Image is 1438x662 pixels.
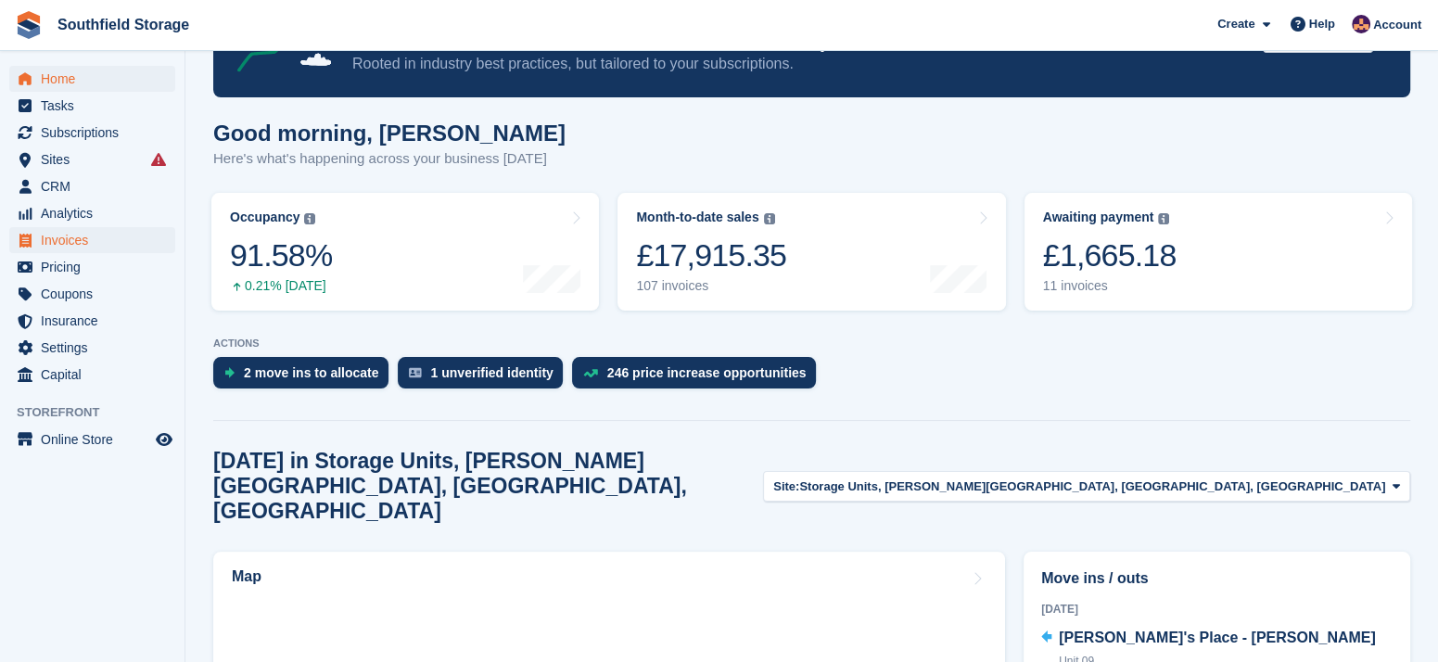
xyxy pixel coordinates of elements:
[1352,15,1370,33] img: Sharon Law
[230,236,332,274] div: 91.58%
[1059,630,1376,645] span: [PERSON_NAME]'s Place - [PERSON_NAME]
[213,148,566,170] p: Here's what's happening across your business [DATE]
[1043,278,1177,294] div: 11 invoices
[9,281,175,307] a: menu
[41,281,152,307] span: Coupons
[1041,567,1393,590] h2: Move ins / outs
[9,66,175,92] a: menu
[41,120,152,146] span: Subscriptions
[9,200,175,226] a: menu
[15,11,43,39] img: stora-icon-8386f47178a22dfd0bd8f6a31ec36ba5ce8667c1dd55bd0f319d3a0aa187defe.svg
[41,254,152,280] span: Pricing
[1309,15,1335,33] span: Help
[9,93,175,119] a: menu
[41,200,152,226] span: Analytics
[1217,15,1254,33] span: Create
[50,9,197,40] a: Southfield Storage
[213,337,1410,350] p: ACTIONS
[9,120,175,146] a: menu
[617,193,1005,311] a: Month-to-date sales £17,915.35 107 invoices
[41,66,152,92] span: Home
[211,193,599,311] a: Occupancy 91.58% 0.21% [DATE]
[41,308,152,334] span: Insurance
[41,426,152,452] span: Online Store
[1158,213,1169,224] img: icon-info-grey-7440780725fd019a000dd9b08b2336e03edf1995a4989e88bcd33f0948082b44.svg
[9,146,175,172] a: menu
[636,278,786,294] div: 107 invoices
[232,568,261,585] h2: Map
[41,362,152,388] span: Capital
[9,254,175,280] a: menu
[9,227,175,253] a: menu
[409,367,422,378] img: verify_identity-adf6edd0f0f0b5bbfe63781bf79b02c33cf7c696d77639b501bdc392416b5a36.svg
[636,236,786,274] div: £17,915.35
[352,54,1248,74] p: Rooted in industry best practices, but tailored to your subscriptions.
[9,173,175,199] a: menu
[9,308,175,334] a: menu
[41,146,152,172] span: Sites
[572,357,825,398] a: 246 price increase opportunities
[153,428,175,451] a: Preview store
[773,477,799,496] span: Site:
[213,121,566,146] h1: Good morning, [PERSON_NAME]
[764,213,775,224] img: icon-info-grey-7440780725fd019a000dd9b08b2336e03edf1995a4989e88bcd33f0948082b44.svg
[41,173,152,199] span: CRM
[213,449,763,524] h2: [DATE] in Storage Units, [PERSON_NAME][GEOGRAPHIC_DATA], [GEOGRAPHIC_DATA], [GEOGRAPHIC_DATA]
[304,213,315,224] img: icon-info-grey-7440780725fd019a000dd9b08b2336e03edf1995a4989e88bcd33f0948082b44.svg
[9,426,175,452] a: menu
[1373,16,1421,34] span: Account
[17,403,185,422] span: Storefront
[583,369,598,377] img: price_increase_opportunities-93ffe204e8149a01c8c9dc8f82e8f89637d9d84a8eef4429ea346261dce0b2c0.svg
[1024,193,1412,311] a: Awaiting payment £1,665.18 11 invoices
[398,357,572,398] a: 1 unverified identity
[431,365,554,380] div: 1 unverified identity
[41,227,152,253] span: Invoices
[244,365,379,380] div: 2 move ins to allocate
[607,365,807,380] div: 246 price increase opportunities
[41,93,152,119] span: Tasks
[1043,210,1154,225] div: Awaiting payment
[636,210,758,225] div: Month-to-date sales
[41,335,152,361] span: Settings
[213,357,398,398] a: 2 move ins to allocate
[9,335,175,361] a: menu
[799,477,1385,496] span: Storage Units, [PERSON_NAME][GEOGRAPHIC_DATA], [GEOGRAPHIC_DATA], [GEOGRAPHIC_DATA]
[224,367,235,378] img: move_ins_to_allocate_icon-fdf77a2bb77ea45bf5b3d319d69a93e2d87916cf1d5bf7949dd705db3b84f3ca.svg
[230,278,332,294] div: 0.21% [DATE]
[9,362,175,388] a: menu
[763,471,1410,502] button: Site: Storage Units, [PERSON_NAME][GEOGRAPHIC_DATA], [GEOGRAPHIC_DATA], [GEOGRAPHIC_DATA]
[230,210,299,225] div: Occupancy
[151,152,166,167] i: Smart entry sync failures have occurred
[1043,236,1177,274] div: £1,665.18
[1041,601,1393,617] div: [DATE]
